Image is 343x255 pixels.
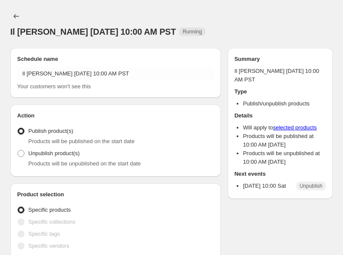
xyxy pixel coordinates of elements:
[235,67,326,84] p: Il [PERSON_NAME] [DATE] 10:00 AM PST
[235,170,326,178] h2: Next events
[243,99,326,108] li: Publish/unpublish products
[28,243,69,249] span: Specific vendors
[183,28,202,35] span: Running
[10,27,176,36] span: Il [PERSON_NAME] [DATE] 10:00 AM PST
[17,190,214,199] h2: Product selection
[28,231,60,237] span: Specific tags
[10,10,22,22] button: Schedules
[17,111,214,120] h2: Action
[243,149,326,166] li: Products will be unpublished at 10:00 AM [DATE]
[17,55,214,63] h2: Schedule name
[243,123,326,132] li: Will apply to
[28,138,135,144] span: Products will be published on the start date
[17,83,91,90] span: Your customers won't see this
[273,124,317,131] a: selected products
[28,150,80,156] span: Unpublish product(s)
[28,219,75,225] span: Specific collections
[243,132,326,149] li: Products will be published at 10:00 AM [DATE]
[28,160,141,167] span: Products will be unpublished on the start date
[235,55,326,63] h2: Summary
[235,87,326,96] h2: Type
[300,183,322,189] span: Unpublish
[28,128,73,134] span: Publish product(s)
[28,207,71,213] span: Specific products
[243,182,286,190] p: [DATE] 10:00 Sat
[235,111,326,120] h2: Details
